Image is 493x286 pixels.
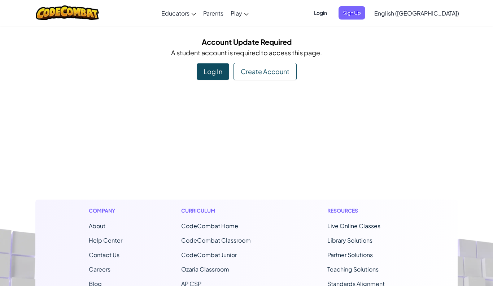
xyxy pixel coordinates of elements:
[36,5,99,20] img: CodeCombat logo
[327,207,404,214] h1: Resources
[41,47,452,58] p: A student account is required to access this page.
[371,3,463,23] a: English ([GEOGRAPHIC_DATA])
[327,265,379,273] a: Teaching Solutions
[181,207,269,214] h1: Curriculum
[231,9,242,17] span: Play
[89,251,119,259] span: Contact Us
[41,36,452,47] h5: Account Update Required
[310,6,331,20] button: Login
[339,6,365,20] button: Sign Up
[161,9,189,17] span: Educators
[327,236,372,244] a: Library Solutions
[200,3,227,23] a: Parents
[181,251,237,259] a: CodeCombat Junior
[374,9,459,17] span: English ([GEOGRAPHIC_DATA])
[89,265,110,273] a: Careers
[234,63,297,80] div: Create Account
[89,222,105,230] a: About
[181,236,251,244] a: CodeCombat Classroom
[327,222,380,230] a: Live Online Classes
[327,251,373,259] a: Partner Solutions
[227,3,252,23] a: Play
[89,207,122,214] h1: Company
[181,222,238,230] span: CodeCombat Home
[158,3,200,23] a: Educators
[89,236,122,244] a: Help Center
[197,63,229,80] div: Log In
[181,265,229,273] a: Ozaria Classroom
